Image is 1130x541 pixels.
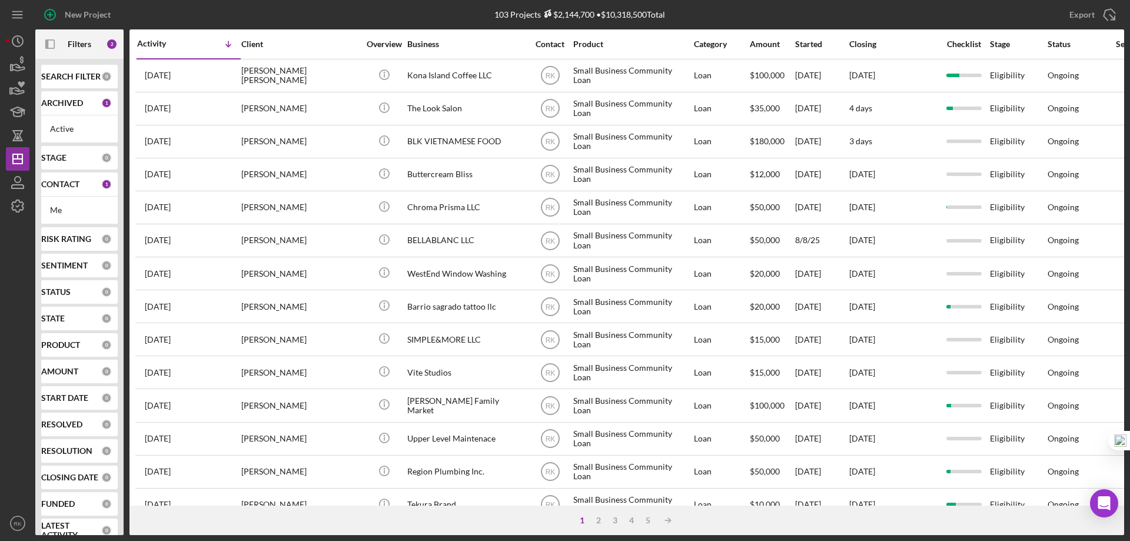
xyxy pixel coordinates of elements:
text: RK [545,204,555,212]
div: Open Intercom Messenger [1090,489,1118,517]
div: Small Business Community Loan [573,423,691,454]
div: Eligibility [990,456,1046,487]
div: Eligibility [990,489,1046,520]
div: Small Business Community Loan [573,225,691,256]
div: Amount [750,39,794,49]
div: [PERSON_NAME] Family Market [407,390,525,421]
div: Ongoing [1048,434,1079,443]
div: Eligibility [990,324,1046,355]
div: [PERSON_NAME] [241,324,359,355]
time: 2025-07-08 22:33 [145,434,171,443]
div: Client [241,39,359,49]
text: RK [545,369,555,377]
div: 2 [590,516,607,525]
span: $50,000 [750,466,780,476]
div: Eligibility [990,423,1046,454]
div: [DATE] [795,258,848,289]
button: New Project [35,3,122,26]
div: [DATE] [795,159,848,190]
div: Loan [694,456,749,487]
div: Category [694,39,749,49]
div: 4 [623,516,640,525]
img: one_i.png [1114,434,1126,447]
div: 8/8/25 [795,225,848,256]
div: Barrio sagrado tattoo llc [407,291,525,322]
time: [DATE] [849,334,875,344]
div: 0 [101,287,112,297]
span: $15,000 [750,367,780,377]
div: Loan [694,489,749,520]
div: [PERSON_NAME] [241,159,359,190]
div: [PERSON_NAME] [PERSON_NAME] [241,60,359,91]
div: [PERSON_NAME] [241,258,359,289]
div: Ongoing [1048,401,1079,410]
div: Eligibility [990,159,1046,190]
text: RK [545,270,555,278]
b: START DATE [41,393,88,403]
div: [PERSON_NAME] [241,192,359,223]
div: Small Business Community Loan [573,159,691,190]
div: 2 [106,38,118,50]
span: $35,000 [750,103,780,113]
div: Loan [694,324,749,355]
div: Product [573,39,691,49]
div: Eligibility [990,93,1046,124]
div: WestEnd Window Washing [407,258,525,289]
div: 0 [101,366,112,377]
text: RK [14,520,22,527]
div: 1 [101,98,112,108]
time: 2025-07-07 16:25 [145,500,171,509]
text: RK [545,171,555,179]
div: Eligibility [990,225,1046,256]
div: 5 [640,516,656,525]
div: Buttercream Bliss [407,159,525,190]
div: [PERSON_NAME] [241,423,359,454]
div: Ongoing [1048,137,1079,146]
div: Ongoing [1048,368,1079,377]
div: Small Business Community Loan [573,357,691,388]
text: RK [545,237,555,245]
div: Small Business Community Loan [573,258,691,289]
b: PRODUCT [41,340,80,350]
div: 0 [101,152,112,163]
time: 2025-08-26 01:51 [145,137,171,146]
b: SEARCH FILTER [41,72,101,81]
div: Small Business Community Loan [573,93,691,124]
div: 0 [101,260,112,271]
div: 0 [101,71,112,82]
div: Small Business Community Loan [573,489,691,520]
time: 2025-08-08 20:07 [145,235,171,245]
time: [DATE] [849,433,875,443]
div: [DATE] [795,192,848,223]
div: [PERSON_NAME] [241,489,359,520]
text: RK [545,303,555,311]
text: RK [545,402,555,410]
div: [DATE] [795,60,848,91]
div: Ongoing [1048,170,1079,179]
div: Small Business Community Loan [573,126,691,157]
div: Ongoing [1048,71,1079,80]
div: Loan [694,258,749,289]
div: Ongoing [1048,203,1079,212]
div: Eligibility [990,126,1046,157]
time: [DATE] [849,499,875,509]
b: CONTACT [41,180,79,189]
time: [DATE] [849,301,875,311]
b: SENTIMENT [41,261,88,270]
text: RK [545,501,555,509]
time: 2025-08-07 17:12 [145,269,171,278]
div: [PERSON_NAME] [241,126,359,157]
text: RK [545,336,555,344]
time: 2025-07-10 02:07 [145,401,171,410]
div: Chroma Prisma LLC [407,192,525,223]
div: Region Plumbing Inc. [407,456,525,487]
div: [PERSON_NAME] [241,456,359,487]
b: CLOSING DATE [41,473,98,482]
span: $20,000 [750,301,780,311]
time: 2025-07-08 21:50 [145,467,171,476]
div: Stage [990,39,1046,49]
div: Ongoing [1048,302,1079,311]
div: 0 [101,234,112,244]
time: 2025-08-28 19:20 [145,104,171,113]
span: $50,000 [750,433,780,443]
